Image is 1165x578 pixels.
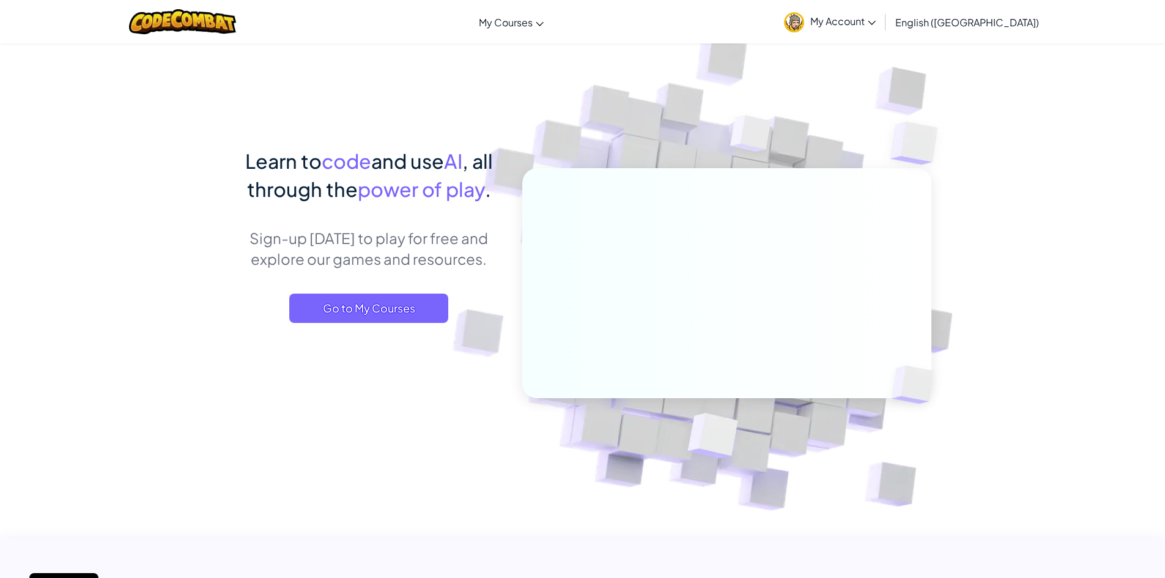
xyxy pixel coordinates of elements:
span: and use [371,149,444,173]
img: Overlap cubes [707,91,795,182]
img: Overlap cubes [866,92,972,195]
span: AI [444,149,462,173]
span: Learn to [245,149,322,173]
span: My Account [810,15,876,28]
span: English ([GEOGRAPHIC_DATA]) [895,16,1039,29]
img: Overlap cubes [871,340,963,429]
p: Sign-up [DATE] to play for free and explore our games and resources. [234,228,504,269]
span: My Courses [479,16,533,29]
a: English ([GEOGRAPHIC_DATA]) [889,6,1045,39]
img: Overlap cubes [657,387,767,489]
img: CodeCombat logo [129,9,236,34]
a: Go to My Courses [289,294,448,323]
span: . [485,177,491,201]
span: code [322,149,371,173]
a: My Account [778,2,882,41]
a: My Courses [473,6,550,39]
img: avatar [784,12,804,32]
span: power of play [358,177,485,201]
